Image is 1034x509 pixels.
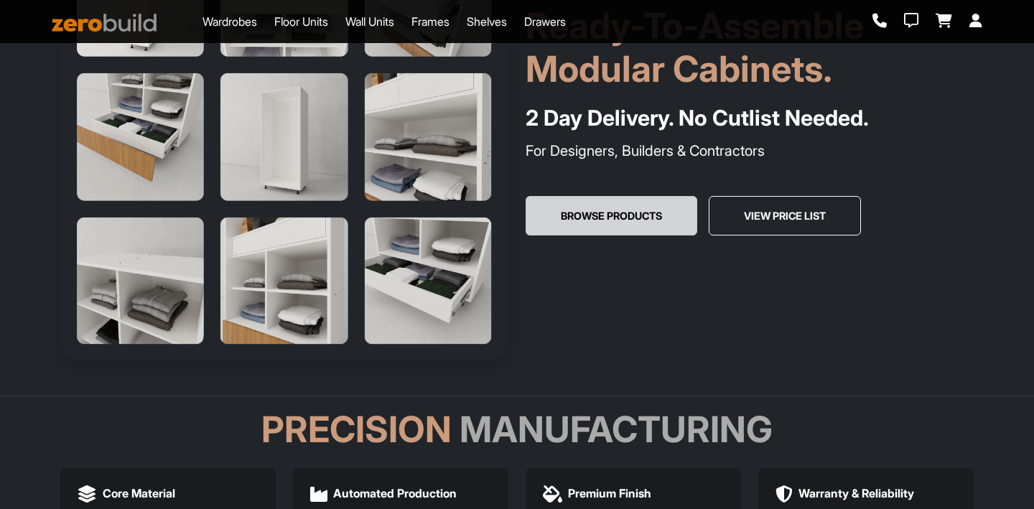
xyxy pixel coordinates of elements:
[467,13,507,30] a: Shelves
[526,196,697,236] button: Browse Products
[460,408,773,451] span: Manufacturing
[52,14,157,32] img: ZeroBuild logo
[798,487,914,500] h5: Warranty & Reliability
[261,408,452,451] span: Precision
[526,140,974,162] p: For Designers, Builders & Contractors
[333,487,457,500] h5: Automated Production
[103,487,175,500] h5: Core Material
[411,13,450,30] a: Frames
[202,13,257,30] a: Wardrobes
[345,13,394,30] a: Wall Units
[274,13,328,30] a: Floor Units
[969,14,982,29] a: Login
[526,4,974,90] h1: Ready-To-Assemble Modular Cabinets.
[526,102,974,134] h4: 2 Day Delivery. No Cutlist Needed.
[709,196,861,236] button: View Price List
[524,13,566,30] a: Drawers
[568,487,651,500] h5: Premium Finish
